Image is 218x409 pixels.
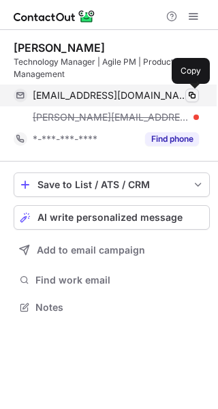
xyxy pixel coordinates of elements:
span: [EMAIL_ADDRESS][DOMAIN_NAME] [33,89,189,102]
div: Technology Manager | Agile PM | Product Management [14,56,210,80]
span: AI write personalized message [37,212,183,223]
div: Save to List / ATS / CRM [37,179,186,190]
button: Notes [14,298,210,317]
img: ContactOut v5.3.10 [14,8,95,25]
span: Add to email campaign [37,245,145,256]
button: Reveal Button [145,132,199,146]
span: Find work email [35,274,204,286]
button: save-profile-one-click [14,172,210,197]
button: AI write personalized message [14,205,210,230]
button: Add to email campaign [14,238,210,262]
button: Find work email [14,271,210,290]
div: [PERSON_NAME] [14,41,105,55]
span: Notes [35,301,204,314]
span: [PERSON_NAME][EMAIL_ADDRESS][DOMAIN_NAME] [33,111,189,123]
